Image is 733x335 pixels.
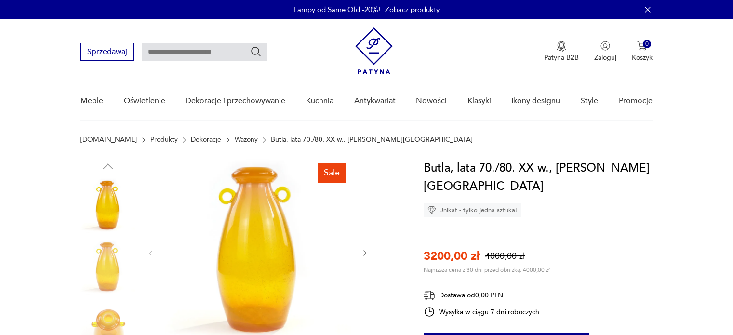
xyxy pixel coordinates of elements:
[191,136,221,144] a: Dekoracje
[271,136,473,144] p: Butla, lata 70./80. XX w., [PERSON_NAME][GEOGRAPHIC_DATA]
[424,248,480,264] p: 3200,00 zł
[643,40,651,48] div: 0
[424,159,653,196] h1: Butla, lata 70./80. XX w., [PERSON_NAME][GEOGRAPHIC_DATA]
[250,46,262,57] button: Szukaj
[416,82,447,120] a: Nowości
[544,53,579,62] p: Patyna B2B
[557,41,566,52] img: Ikona medalu
[80,49,134,56] a: Sprzedawaj
[632,41,653,62] button: 0Koszyk
[581,82,598,120] a: Style
[619,82,653,120] a: Promocje
[80,136,137,144] a: [DOMAIN_NAME]
[511,82,560,120] a: Ikony designu
[600,41,610,51] img: Ikonka użytkownika
[354,82,396,120] a: Antykwariat
[80,82,103,120] a: Meble
[80,43,134,61] button: Sprzedawaj
[235,136,258,144] a: Wazony
[186,82,285,120] a: Dekoracje i przechowywanie
[424,306,539,318] div: Wysyłka w ciągu 7 dni roboczych
[80,240,135,295] img: Zdjęcie produktu Butla, lata 70./80. XX w., Z. Horbowy
[385,5,440,14] a: Zobacz produkty
[637,41,647,51] img: Ikona koszyka
[150,136,178,144] a: Produkty
[424,203,521,217] div: Unikat - tylko jedna sztuka!
[594,41,616,62] button: Zaloguj
[306,82,333,120] a: Kuchnia
[632,53,653,62] p: Koszyk
[355,27,393,74] img: Patyna - sklep z meblami i dekoracjami vintage
[544,41,579,62] button: Patyna B2B
[124,82,165,120] a: Oświetlenie
[485,250,525,262] p: 4000,00 zł
[424,289,435,301] img: Ikona dostawy
[293,5,380,14] p: Lampy od Same Old -20%!
[544,41,579,62] a: Ikona medaluPatyna B2B
[427,206,436,214] img: Ikona diamentu
[594,53,616,62] p: Zaloguj
[80,178,135,233] img: Zdjęcie produktu Butla, lata 70./80. XX w., Z. Horbowy
[318,163,346,183] div: Sale
[424,289,539,301] div: Dostawa od 0,00 PLN
[424,266,550,274] p: Najniższa cena z 30 dni przed obniżką: 4000,00 zł
[467,82,491,120] a: Klasyki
